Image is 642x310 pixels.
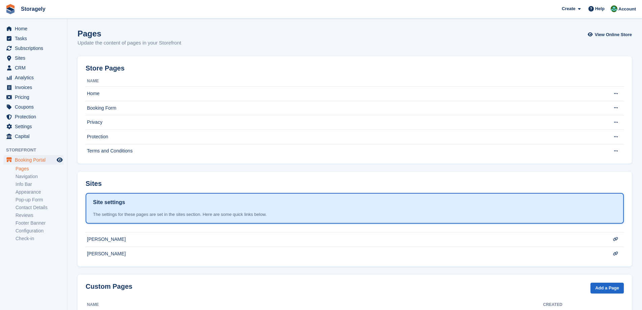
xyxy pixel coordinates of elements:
[16,166,64,172] a: Pages
[16,189,64,195] a: Appearance
[15,73,55,82] span: Analytics
[3,155,64,165] a: menu
[595,5,605,12] span: Help
[93,198,125,206] h1: Site settings
[16,220,64,226] a: Footer Banner
[86,64,125,72] h2: Store Pages
[15,24,55,33] span: Home
[15,34,55,43] span: Tasks
[86,115,597,130] td: Privacy
[16,235,64,242] a: Check-in
[93,211,616,218] div: The settings for these pages are set in the sites section. Here are some quick links below.
[78,29,181,38] h1: Pages
[18,3,48,15] a: Storagely
[595,31,632,38] span: View Online Store
[16,197,64,203] a: Pop-up Form
[16,204,64,211] a: Contact Details
[3,132,64,141] a: menu
[3,112,64,121] a: menu
[3,83,64,92] a: menu
[86,87,597,101] td: Home
[78,39,181,47] p: Update the content of pages in your Storefront
[15,112,55,121] span: Protection
[16,212,64,219] a: Reviews
[16,228,64,234] a: Configuration
[86,232,597,247] td: [PERSON_NAME]
[86,180,102,188] h2: Sites
[15,92,55,102] span: Pricing
[86,130,597,144] td: Protection
[611,5,617,12] img: Notifications
[15,155,55,165] span: Booking Portal
[3,102,64,112] a: menu
[562,5,575,12] span: Create
[56,156,64,164] a: Preview store
[6,147,67,153] span: Storefront
[86,283,132,290] h2: Custom Pages
[15,63,55,73] span: CRM
[618,6,636,12] span: Account
[15,102,55,112] span: Coupons
[589,29,632,40] a: View Online Store
[3,73,64,82] a: menu
[16,181,64,188] a: Info Bar
[3,92,64,102] a: menu
[5,4,16,14] img: stora-icon-8386f47178a22dfd0bd8f6a31ec36ba5ce8667c1dd55bd0f319d3a0aa187defe.svg
[3,53,64,63] a: menu
[86,144,597,158] td: Terms and Conditions
[3,63,64,73] a: menu
[3,34,64,43] a: menu
[15,44,55,53] span: Subscriptions
[86,76,597,87] th: Name
[15,53,55,63] span: Sites
[590,283,624,294] a: Add a Page
[3,122,64,131] a: menu
[16,173,64,180] a: Navigation
[3,44,64,53] a: menu
[86,101,597,115] td: Booking Form
[15,83,55,92] span: Invoices
[15,132,55,141] span: Capital
[15,122,55,131] span: Settings
[86,247,597,261] td: [PERSON_NAME]
[3,24,64,33] a: menu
